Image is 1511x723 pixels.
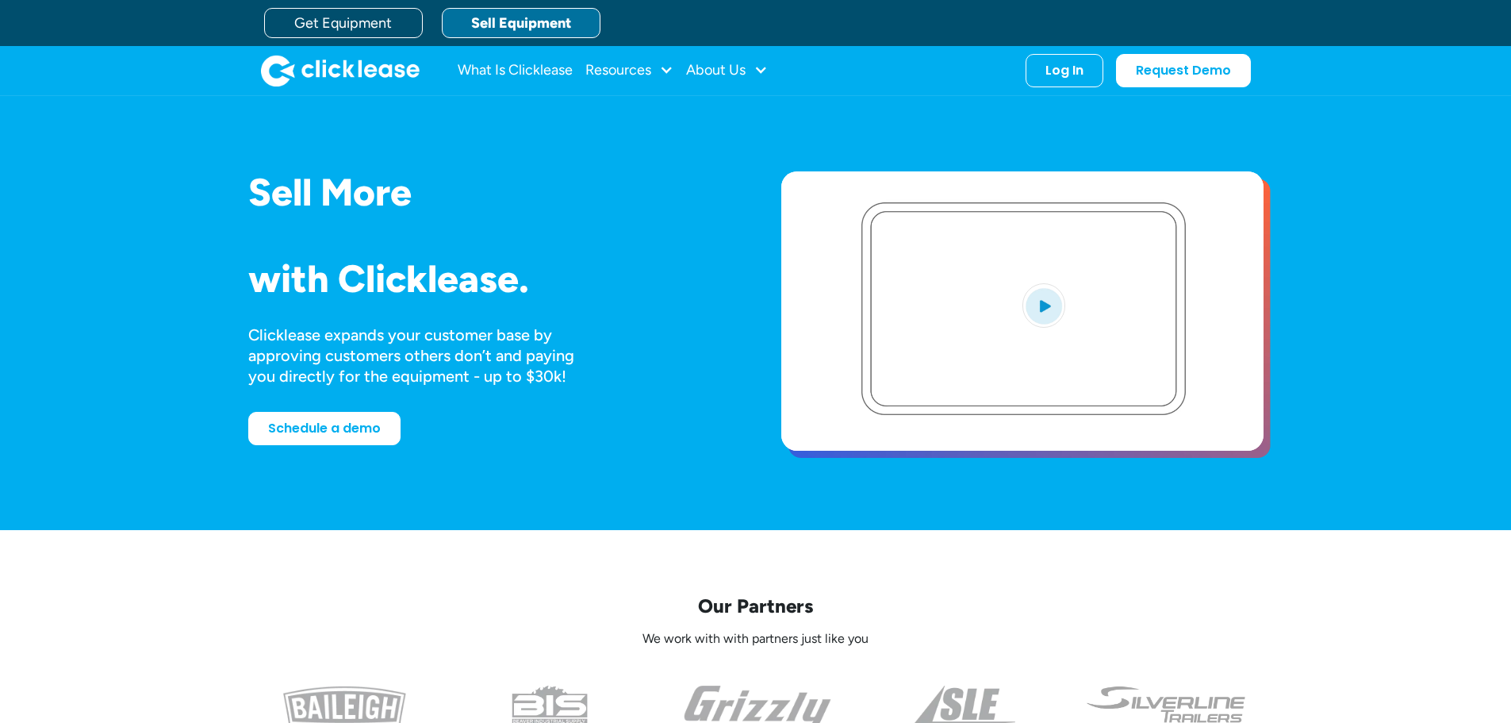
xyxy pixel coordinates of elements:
h1: with Clicklease. [248,258,731,300]
a: home [261,55,420,87]
img: Blue play button logo on a light blue circular background [1022,283,1065,328]
div: Log In [1045,63,1083,79]
a: Get Equipment [264,8,423,38]
img: Clicklease logo [261,55,420,87]
a: What Is Clicklease [458,55,573,87]
a: Sell Equipment [442,8,600,38]
div: About Us [686,55,768,87]
p: We work with with partners just like you [248,631,1264,648]
a: Request Demo [1116,54,1251,87]
div: Clicklease expands your customer base by approving customers others don’t and paying you directly... [248,325,604,386]
h1: Sell More [248,171,731,213]
a: open lightbox [781,171,1264,451]
div: Resources [585,55,673,87]
p: Our Partners [248,594,1264,618]
a: Schedule a demo [248,412,401,445]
